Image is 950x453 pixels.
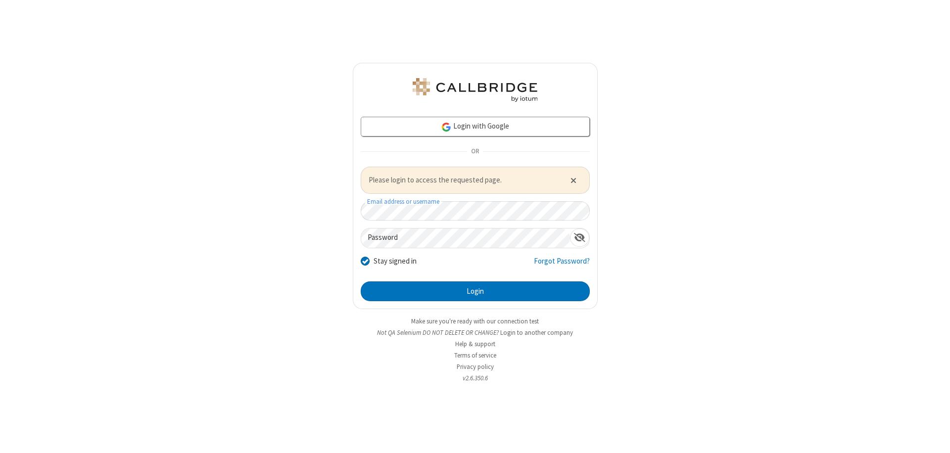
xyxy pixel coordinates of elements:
[361,201,590,221] input: Email address or username
[565,173,581,187] button: Close alert
[467,145,483,159] span: OR
[353,328,598,337] li: Not QA Selenium DO NOT DELETE OR CHANGE?
[411,317,539,325] a: Make sure you're ready with our connection test
[353,373,598,383] li: v2.6.350.6
[441,122,452,133] img: google-icon.png
[361,281,590,301] button: Login
[457,362,494,371] a: Privacy policy
[374,256,417,267] label: Stay signed in
[411,78,539,102] img: QA Selenium DO NOT DELETE OR CHANGE
[534,256,590,274] a: Forgot Password?
[570,228,589,247] div: Show password
[500,328,573,337] button: Login to another company
[361,117,590,136] a: Login with Google
[369,175,558,186] span: Please login to access the requested page.
[361,228,570,248] input: Password
[454,351,496,360] a: Terms of service
[455,340,495,348] a: Help & support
